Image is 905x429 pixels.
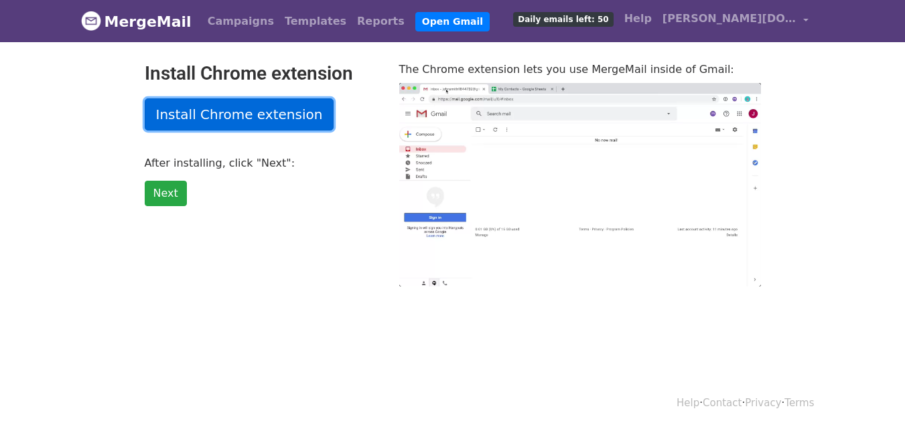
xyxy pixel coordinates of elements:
a: Campaigns [202,8,279,35]
a: Reports [352,8,410,35]
p: After installing, click "Next": [145,156,379,170]
span: [PERSON_NAME][DOMAIN_NAME][EMAIL_ADDRESS][DOMAIN_NAME] [663,11,796,27]
a: Help [677,397,699,409]
span: Daily emails left: 50 [513,12,613,27]
a: MergeMail [81,7,192,35]
a: Install Chrome extension [145,98,334,131]
a: Terms [784,397,814,409]
img: MergeMail logo [81,11,101,31]
a: Contact [703,397,742,409]
a: Help [619,5,657,32]
a: Privacy [745,397,781,409]
iframe: Chat Widget [838,365,905,429]
a: [PERSON_NAME][DOMAIN_NAME][EMAIL_ADDRESS][DOMAIN_NAME] [657,5,814,37]
a: Daily emails left: 50 [508,5,618,32]
a: Open Gmail [415,12,490,31]
p: The Chrome extension lets you use MergeMail inside of Gmail: [399,62,761,76]
a: Next [145,181,187,206]
h2: Install Chrome extension [145,62,379,85]
a: Templates [279,8,352,35]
